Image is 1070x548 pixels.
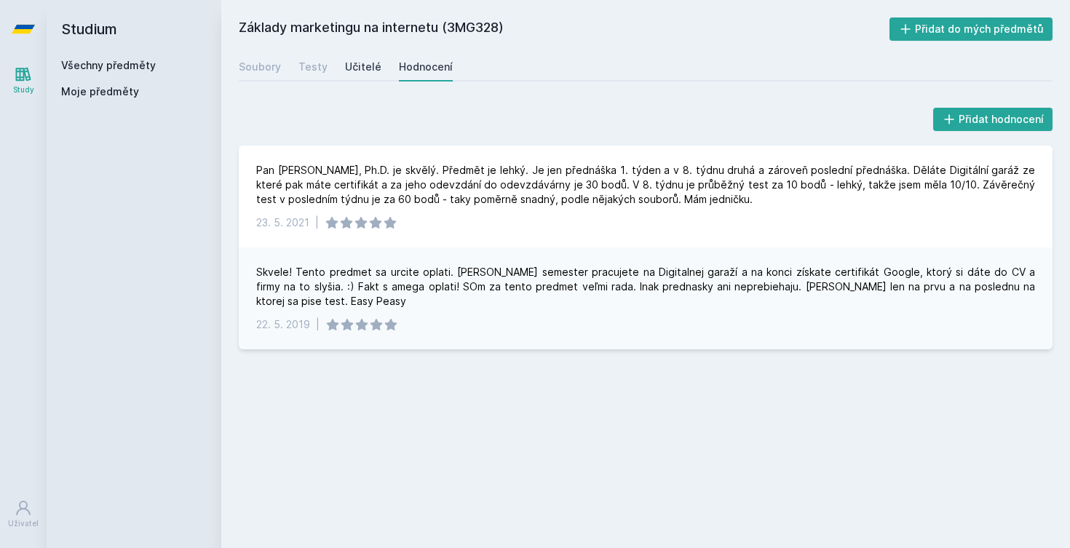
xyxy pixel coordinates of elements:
[239,60,281,74] div: Soubory
[239,52,281,82] a: Soubory
[256,265,1035,309] div: Skvele! Tento predmet sa urcite oplati. [PERSON_NAME] semester pracujete na Digitalnej garaží a n...
[345,60,381,74] div: Učitelé
[316,317,320,332] div: |
[256,317,310,332] div: 22. 5. 2019
[298,60,328,74] div: Testy
[345,52,381,82] a: Učitelé
[239,17,889,41] h2: Základy marketingu na internetu (3MG328)
[399,60,453,74] div: Hodnocení
[61,59,156,71] a: Všechny předměty
[256,215,309,230] div: 23. 5. 2021
[3,58,44,103] a: Study
[13,84,34,95] div: Study
[315,215,319,230] div: |
[399,52,453,82] a: Hodnocení
[8,518,39,529] div: Uživatel
[256,163,1035,207] div: Pan [PERSON_NAME], Ph.D. je skvělý. Předmět je lehký. Je jen přednáška 1. týden a v 8. týdnu druh...
[933,108,1053,131] button: Přidat hodnocení
[298,52,328,82] a: Testy
[61,84,139,99] span: Moje předměty
[889,17,1053,41] button: Přidat do mých předmětů
[3,492,44,536] a: Uživatel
